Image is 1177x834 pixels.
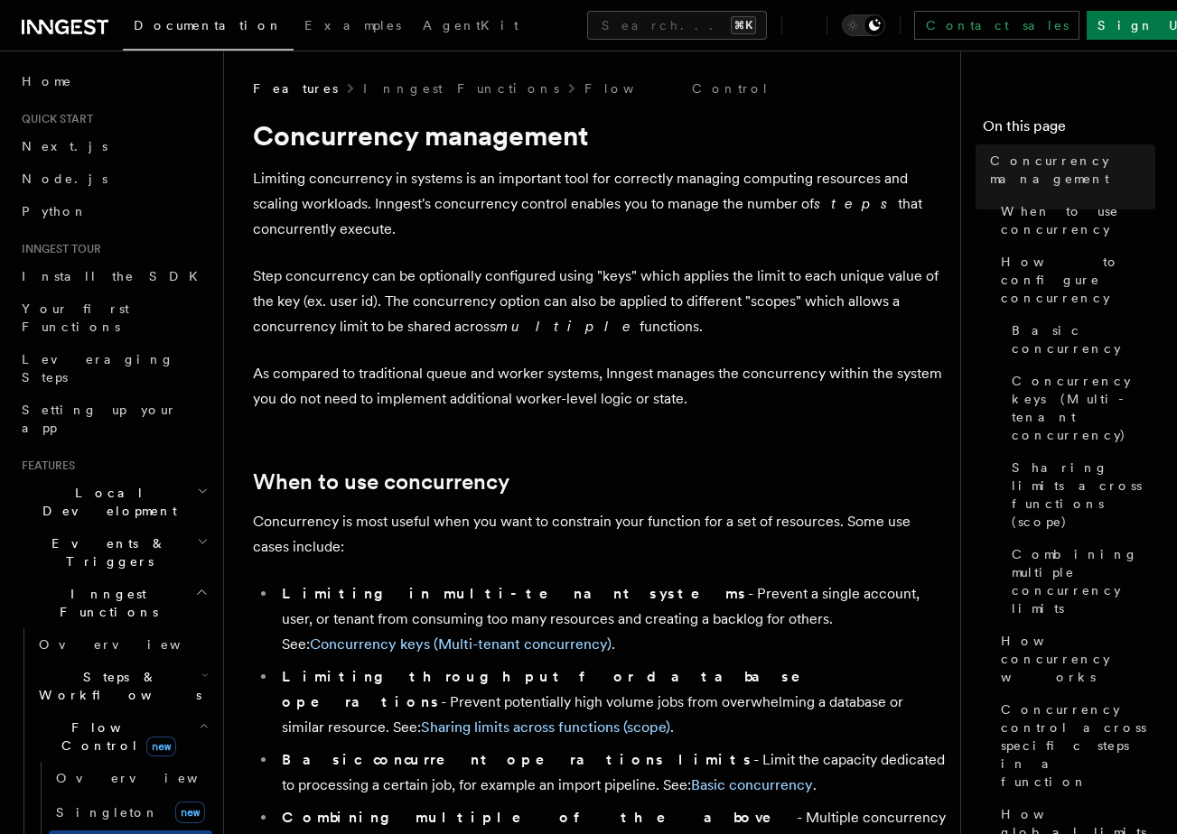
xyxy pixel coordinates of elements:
span: AgentKit [423,18,518,32]
a: AgentKit [412,5,529,49]
span: Local Development [14,484,197,520]
button: Flow Controlnew [32,711,212,762]
span: new [146,737,176,756]
span: Inngest tour [14,242,101,256]
span: Flow Control [32,718,199,755]
a: Overview [49,762,212,794]
a: Overview [32,628,212,661]
a: How to configure concurrency [994,246,1155,314]
a: Sharing limits across functions (scope) [1004,451,1155,538]
a: Examples [294,5,412,49]
span: new [175,802,205,823]
button: Local Development [14,477,212,527]
a: Contact sales [914,11,1079,40]
span: Node.js [22,171,107,186]
span: Documentation [134,18,283,32]
span: Inngest Functions [14,585,195,621]
span: Home [22,72,72,90]
a: Your first Functions [14,292,212,343]
span: Overview [56,771,242,785]
span: Concurrency management [990,152,1155,188]
p: As compared to traditional queue and worker systems, Inngest manages the concurrency within the s... [253,361,946,412]
span: Python [22,204,88,218]
a: Basic concurrency [1004,314,1155,365]
span: Your first Functions [22,301,129,334]
span: Steps & Workflows [32,668,201,704]
p: Limiting concurrency in systems is an important tool for correctly managing computing resources a... [253,166,946,242]
a: Combining multiple concurrency limits [1004,538,1155,625]
a: Documentation [123,5,294,51]
li: - Prevent a single account, user, or tenant from consuming too many resources and creating a back... [276,581,946,657]
strong: Limiting in multi-tenant systems [282,585,748,602]
span: How concurrency works [1001,632,1155,686]
span: Events & Triggers [14,534,197,570]
strong: Limiting throughput for database operations [282,668,826,710]
a: Node.js [14,162,212,195]
a: Leveraging Steps [14,343,212,394]
button: Inngest Functions [14,578,212,628]
button: Search...⌘K [587,11,767,40]
span: Setting up your app [22,403,177,435]
a: Concurrency keys (Multi-tenant concurrency) [310,635,612,653]
a: Singletonnew [49,794,212,830]
span: When to use concurrency [1001,202,1155,238]
li: - Prevent potentially high volume jobs from overwhelming a database or similar resource. See: . [276,664,946,740]
a: Concurrency management [983,144,1155,195]
span: Leveraging Steps [22,352,174,385]
span: Overview [39,637,225,652]
em: multiple [496,318,640,335]
p: Concurrency is most useful when you want to constrain your function for a set of resources. Some ... [253,509,946,560]
li: - Limit the capacity dedicated to processing a certain job, for example an import pipeline. See: . [276,747,946,798]
a: Flow Control [584,79,770,97]
h4: On this page [983,116,1155,144]
a: Next.js [14,130,212,162]
span: How to configure concurrency [1001,253,1155,307]
span: Basic concurrency [1012,321,1155,357]
span: Combining multiple concurrency limits [1012,545,1155,617]
a: Inngest Functions [363,79,559,97]
a: Install the SDK [14,260,212,292]
span: Next.js [22,139,107,153]
span: Install the SDK [22,269,209,283]
h1: Concurrency management [253,119,946,152]
a: Python [14,195,212,227]
a: Setting up your app [14,394,212,444]
button: Events & Triggers [14,527,212,578]
button: Toggle dark mode [842,14,885,36]
strong: Basic concurrent operations limits [282,751,753,768]
a: Basic concurrency [691,776,813,793]
a: How concurrency works [994,625,1155,693]
span: Examples [304,18,401,32]
span: Singleton [56,805,159,820]
a: When to use concurrency [994,195,1155,246]
span: Sharing limits across functions (scope) [1012,459,1155,531]
p: Step concurrency can be optionally configured using "keys" which applies the limit to each unique... [253,264,946,339]
span: Quick start [14,112,93,126]
span: Concurrency control across specific steps in a function [1001,700,1155,791]
a: Concurrency control across specific steps in a function [994,693,1155,798]
a: Sharing limits across functions (scope) [421,718,670,736]
em: steps [814,195,898,212]
a: When to use concurrency [253,469,509,495]
span: Concurrency keys (Multi-tenant concurrency) [1012,372,1155,444]
button: Steps & Workflows [32,661,212,711]
strong: Combining multiple of the above [282,809,797,826]
span: Features [14,459,75,473]
a: Concurrency keys (Multi-tenant concurrency) [1004,365,1155,451]
a: Home [14,65,212,97]
kbd: ⌘K [731,16,756,34]
span: Features [253,79,338,97]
